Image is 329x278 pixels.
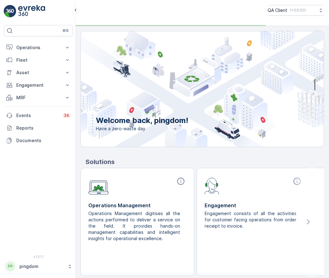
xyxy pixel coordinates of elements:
p: 34 [64,113,69,118]
span: v 1.51.1 [4,255,73,259]
p: Reports [16,125,70,131]
p: Asset [16,69,60,76]
div: PP [5,261,15,271]
p: MRF [16,95,60,101]
p: ( +03:00 ) [290,8,306,13]
p: Operations Management digitises all the actions performed to deliver a service on the field. It p... [88,210,181,242]
p: Operations [16,44,60,51]
button: Operations [4,41,73,54]
p: Engagement [205,202,303,209]
span: Have a zero-waste day [96,126,188,132]
p: Events [16,112,59,119]
a: Events34 [4,109,73,122]
p: Operations Management [88,202,186,209]
button: PPpingdom [4,260,73,273]
a: Documents [4,134,73,147]
button: Asset [4,66,73,79]
a: Reports [4,122,73,134]
img: city illustration [53,31,324,147]
p: Welcome back, pingdom! [96,116,188,126]
button: Engagement [4,79,73,91]
p: QA Client [268,7,287,13]
img: logo_light-DOdMpM7g.png [18,5,45,18]
p: Engagement [16,82,60,88]
img: module-icon [205,177,219,194]
p: Engagement consists of all the activities for customer facing operations from order receipt to in... [205,210,298,229]
img: logo [4,5,16,18]
p: Solutions [86,157,324,167]
button: Fleet [4,54,73,66]
p: Fleet [16,57,60,63]
p: pingdom [19,263,64,270]
p: Documents [16,137,70,144]
button: QA Client(+03:00) [268,5,324,16]
button: MRF [4,91,73,104]
img: module-icon [88,177,109,195]
p: ⌘B [62,28,69,33]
